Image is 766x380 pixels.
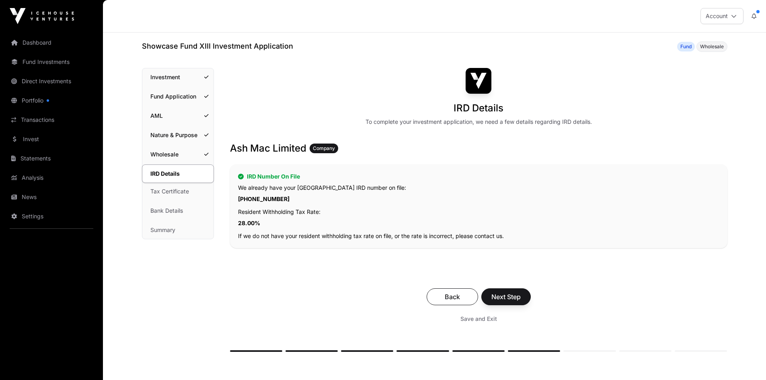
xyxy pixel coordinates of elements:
button: Account [700,8,743,24]
span: Back [437,292,468,302]
span: Fund [680,43,692,50]
a: Investment [142,68,214,86]
img: Icehouse Ventures Logo [10,8,74,24]
a: AML [142,107,214,125]
span: Company [313,145,335,152]
iframe: Chat Widget [726,341,766,380]
button: Back [427,288,478,305]
a: Fund Application [142,88,214,105]
img: Showcase Fund XIII [466,68,491,94]
span: Save and Exit [460,315,497,323]
a: Fund Investments [6,53,97,71]
a: Settings [6,207,97,225]
h3: Ash Mac Limited [230,142,727,155]
a: Dashboard [6,34,97,51]
h1: IRD Details [454,102,503,115]
div: To complete your investment application, we need a few details regarding IRD details. [366,118,592,126]
p: [PHONE_NUMBER] [238,195,719,203]
h2: IRD Number On File [238,173,719,181]
a: Direct Investments [6,72,97,90]
span: Wholesale [700,43,724,50]
a: Transactions [6,111,97,129]
a: Nature & Purpose [142,126,214,144]
a: Wholesale [142,146,214,163]
p: Resident Withholding Tax Rate: [238,208,719,216]
button: Save and Exit [451,312,507,326]
a: Analysis [6,169,97,187]
span: Next Step [491,292,521,302]
p: 28.00% [238,219,719,227]
button: Next Step [481,288,531,305]
a: News [6,188,97,206]
a: Invest [6,130,97,148]
p: If we do not have your resident withholding tax rate on file, or the rate is incorrect, please co... [238,232,719,240]
h1: Showcase Fund XIII Investment Application [142,41,293,52]
a: Statements [6,150,97,167]
a: Portfolio [6,92,97,109]
a: IRD Details [142,164,214,183]
a: Bank Details [142,202,214,220]
p: We already have your [GEOGRAPHIC_DATA] IRD number on file: [238,184,719,192]
a: Summary [142,221,214,239]
a: Tax Certificate [142,183,214,200]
